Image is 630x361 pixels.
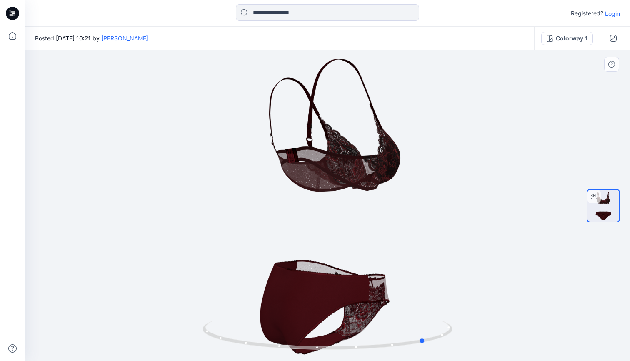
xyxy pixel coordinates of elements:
span: Posted [DATE] 10:21 by [35,34,148,43]
p: Login [605,9,620,18]
img: SP11294Bra outfit [587,190,619,222]
div: Colorway 1 [556,34,587,43]
a: [PERSON_NAME] [101,35,148,42]
button: Colorway 1 [541,32,593,45]
p: Registered? [571,8,603,18]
